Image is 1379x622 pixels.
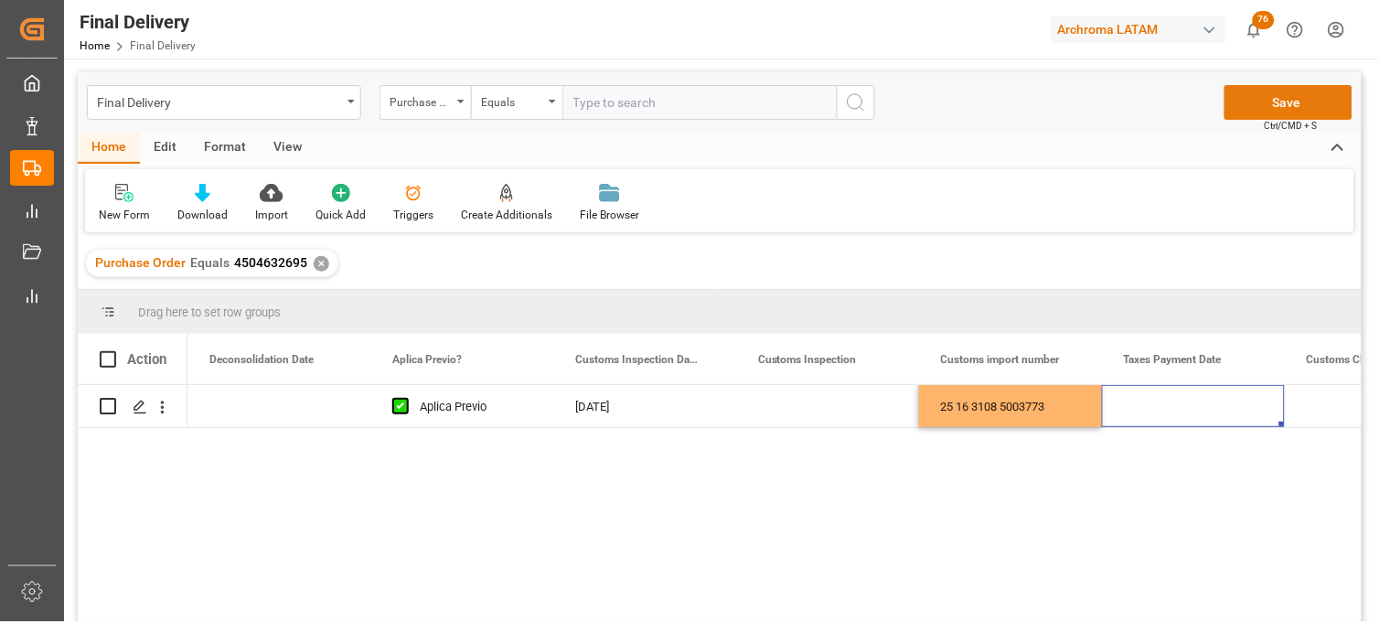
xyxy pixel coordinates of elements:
button: open menu [471,85,562,120]
span: Customs import number [941,353,1060,366]
div: Quick Add [315,207,366,223]
span: Equals [190,255,230,270]
span: Aplica Previo? [392,353,462,366]
span: Ctrl/CMD + S [1265,119,1318,133]
span: 4504632695 [234,255,307,270]
div: Create Additionals [461,207,552,223]
div: ✕ [314,256,329,272]
button: Archroma LATAM [1051,12,1234,47]
div: Press SPACE to select this row. [78,385,187,428]
div: Action [127,351,166,368]
div: New Form [99,207,150,223]
div: [DATE] [553,385,736,427]
button: show 76 new notifications [1234,9,1275,50]
div: Archroma LATAM [1051,16,1226,43]
div: Home [78,133,140,164]
button: search button [837,85,875,120]
button: open menu [379,85,471,120]
span: 76 [1253,11,1275,29]
div: 25 16 3108 5003773 [919,385,1102,427]
div: Purchase Order [390,90,452,111]
div: Aplica Previo [420,386,531,428]
button: open menu [87,85,361,120]
div: Format [190,133,260,164]
div: Final Delivery [80,8,196,36]
button: Help Center [1275,9,1316,50]
span: Drag here to set row groups [138,306,281,319]
div: Equals [481,90,543,111]
div: Triggers [393,207,433,223]
span: Taxes Payment Date [1124,353,1222,366]
span: Purchase Order [95,255,186,270]
div: Final Delivery [97,90,341,113]
div: Edit [140,133,190,164]
span: Customs Inspection Date [575,353,698,366]
span: Customs Inspection [758,353,857,366]
a: Home [80,39,110,52]
div: Download [177,207,228,223]
div: View [260,133,315,164]
span: Deconsolidation Date [209,353,314,366]
input: Type to search [562,85,837,120]
div: Import [255,207,288,223]
div: File Browser [580,207,639,223]
button: Save [1224,85,1352,120]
